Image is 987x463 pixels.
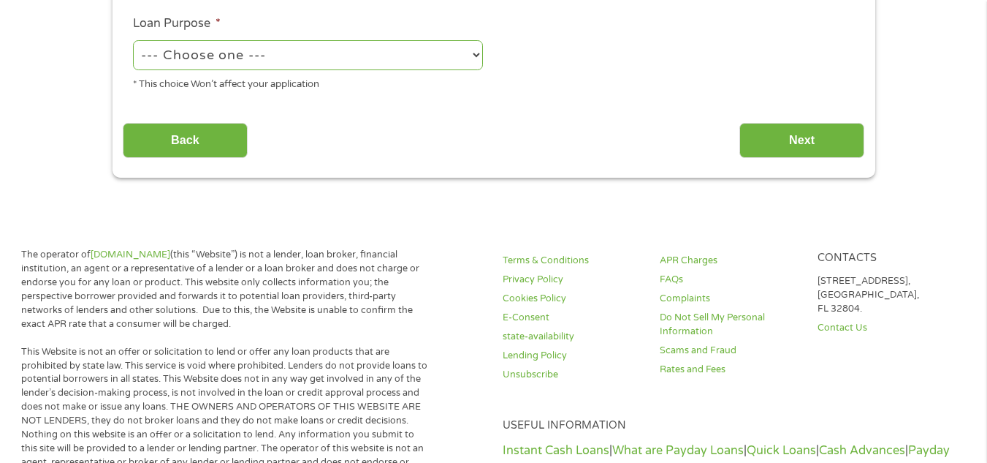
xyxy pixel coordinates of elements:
[133,16,221,31] label: Loan Purpose
[123,123,248,159] input: Back
[818,252,957,266] h4: Contacts
[660,254,799,268] a: APR Charges
[503,330,642,344] a: state-availability
[818,321,957,335] a: Contact Us
[91,249,170,260] a: [DOMAIN_NAME]
[503,254,642,268] a: Terms & Conditions
[819,443,905,458] a: Cash Advances
[503,273,642,287] a: Privacy Policy
[660,363,799,377] a: Rates and Fees
[747,443,816,458] a: Quick Loans
[503,419,957,433] h4: Useful Information
[503,292,642,306] a: Cookies Policy
[133,72,483,92] div: * This choice Won’t affect your application
[503,311,642,325] a: E-Consent
[21,248,428,331] p: The operator of (this “Website”) is not a lender, loan broker, financial institution, an agent or...
[660,292,799,306] a: Complaints
[503,368,642,382] a: Unsubscribe
[739,123,864,159] input: Next
[660,344,799,358] a: Scams and Fraud
[612,443,744,458] a: What are Payday Loans
[660,311,799,339] a: Do Not Sell My Personal Information
[503,349,642,363] a: Lending Policy
[818,274,957,316] p: [STREET_ADDRESS], [GEOGRAPHIC_DATA], FL 32804.
[660,273,799,287] a: FAQs
[503,443,609,458] a: Instant Cash Loans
